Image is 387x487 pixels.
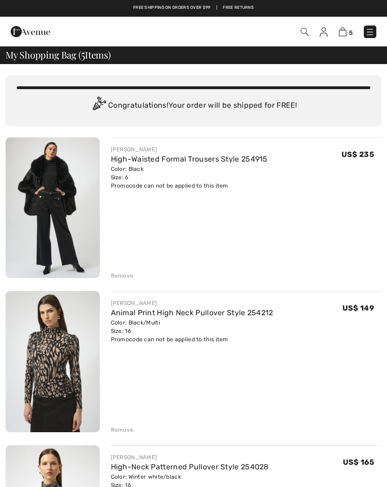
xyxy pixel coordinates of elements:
[343,458,374,467] span: US$ 165
[90,97,108,115] img: Congratulation2.svg
[339,26,353,37] a: 5
[111,165,268,182] div: Color: Black Size: 6
[320,27,328,37] img: My Info
[301,28,309,36] img: Search
[111,426,134,434] div: Remove
[17,97,370,115] div: Congratulations! Your order will be shipped for FREE!
[11,26,50,35] a: 1ère Avenue
[349,29,353,36] span: 5
[111,318,273,335] div: Color: Black/Multi Size: 16
[111,182,268,190] div: Promocode can not be applied to this item
[342,304,374,312] span: US$ 149
[81,48,85,60] span: 5
[111,453,269,461] div: [PERSON_NAME]
[6,291,100,432] img: Animal Print High Neck Pullover Style 254212
[111,155,268,163] a: High-Waisted Formal Trousers Style 254915
[111,299,273,307] div: [PERSON_NAME]
[6,137,100,278] img: High-Waisted Formal Trousers Style 254915
[342,150,374,159] span: US$ 235
[6,50,111,59] span: My Shopping Bag ( Items)
[111,308,273,317] a: Animal Print High Neck Pullover Style 254212
[111,145,268,154] div: [PERSON_NAME]
[339,27,347,36] img: Shopping Bag
[111,462,269,471] a: High-Neck Patterned Pullover Style 254028
[133,5,211,11] a: Free shipping on orders over $99
[111,272,134,280] div: Remove
[216,5,217,11] span: |
[223,5,254,11] a: Free Returns
[111,335,273,344] div: Promocode can not be applied to this item
[365,27,374,37] img: Menu
[11,22,50,41] img: 1ère Avenue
